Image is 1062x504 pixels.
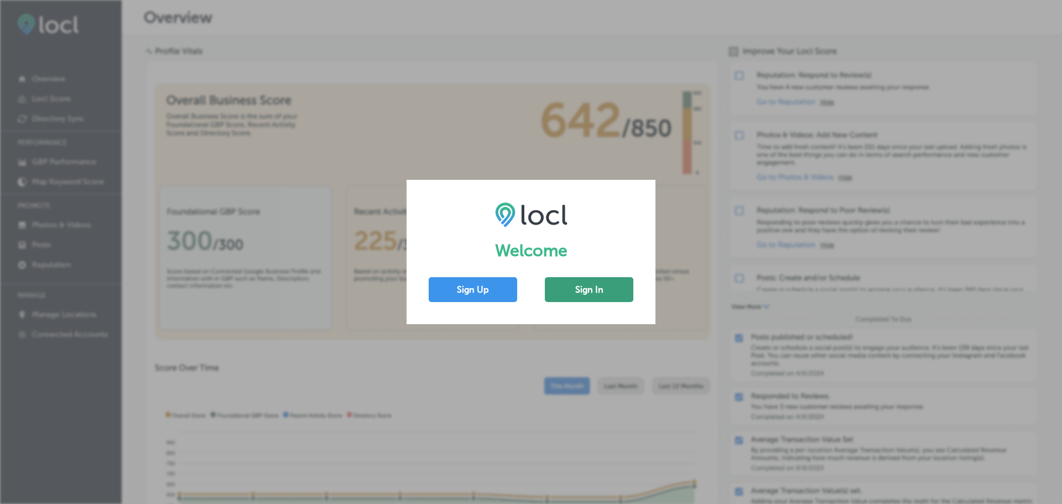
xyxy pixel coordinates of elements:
[429,241,633,261] h1: Welcome
[495,202,568,227] img: LOCL logo
[429,277,517,302] button: Sign Up
[545,277,633,302] button: Sign In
